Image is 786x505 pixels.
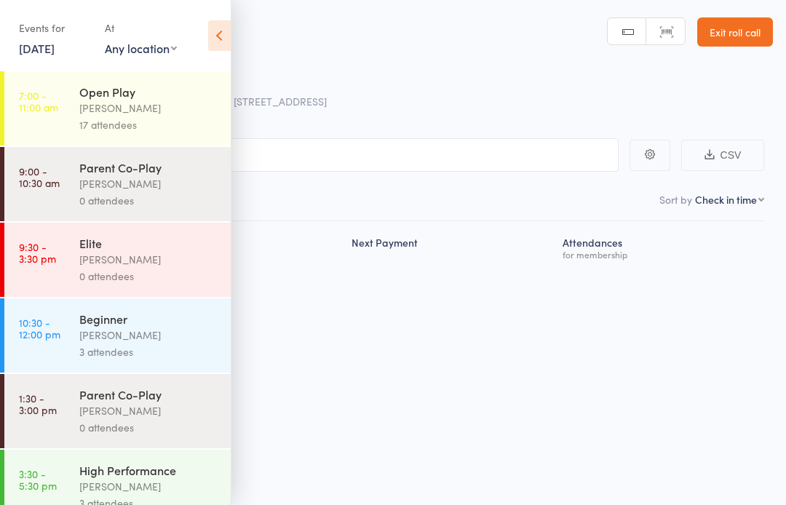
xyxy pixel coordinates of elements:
[697,17,773,47] a: Exit roll call
[105,16,177,40] div: At
[79,419,218,436] div: 0 attendees
[4,223,231,297] a: 9:30 -3:30 pmElite[PERSON_NAME]0 attendees
[695,192,757,207] div: Check in time
[22,138,619,172] input: Search by name
[19,392,57,415] time: 1:30 - 3:00 pm
[79,159,218,175] div: Parent Co-Play
[4,147,231,221] a: 9:00 -10:30 amParent Co-Play[PERSON_NAME]0 attendees
[152,228,346,266] div: Membership
[681,140,764,171] button: CSV
[79,311,218,327] div: Beginner
[79,100,218,116] div: [PERSON_NAME]
[79,235,218,251] div: Elite
[19,16,90,40] div: Events for
[19,165,60,188] time: 9:00 - 10:30 am
[79,327,218,343] div: [PERSON_NAME]
[79,343,218,360] div: 3 attendees
[346,228,557,266] div: Next Payment
[79,192,218,209] div: 0 attendees
[79,251,218,268] div: [PERSON_NAME]
[79,402,218,419] div: [PERSON_NAME]
[79,268,218,285] div: 0 attendees
[659,192,692,207] label: Sort by
[4,71,231,146] a: 7:00 -11:00 amOpen Play[PERSON_NAME]17 attendees
[79,116,218,133] div: 17 attendees
[19,241,56,264] time: 9:30 - 3:30 pm
[79,386,218,402] div: Parent Co-Play
[19,40,55,56] a: [DATE]
[79,84,218,100] div: Open Play
[19,90,58,113] time: 7:00 - 11:00 am
[79,478,218,495] div: [PERSON_NAME]
[4,298,231,373] a: 10:30 -12:00 pmBeginner[PERSON_NAME]3 attendees
[234,94,327,108] span: [STREET_ADDRESS]
[4,374,231,448] a: 1:30 -3:00 pmParent Co-Play[PERSON_NAME]0 attendees
[563,250,758,259] div: for membership
[79,175,218,192] div: [PERSON_NAME]
[19,468,57,491] time: 3:30 - 5:30 pm
[557,228,764,266] div: Atten­dances
[79,462,218,478] div: High Performance
[19,317,60,340] time: 10:30 - 12:00 pm
[105,40,177,56] div: Any location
